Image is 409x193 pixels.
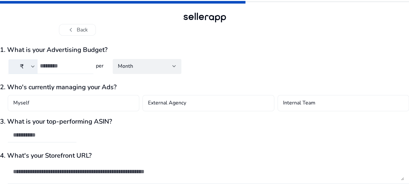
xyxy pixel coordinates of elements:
button: chevron_leftBack [59,24,96,36]
span: Month [118,63,133,70]
span: ₹ [20,63,24,70]
h4: External Agency [148,99,186,107]
h4: Myself [13,99,29,107]
h4: per [93,63,105,69]
span: chevron_left [67,26,75,34]
h4: Internal Team [283,99,315,107]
